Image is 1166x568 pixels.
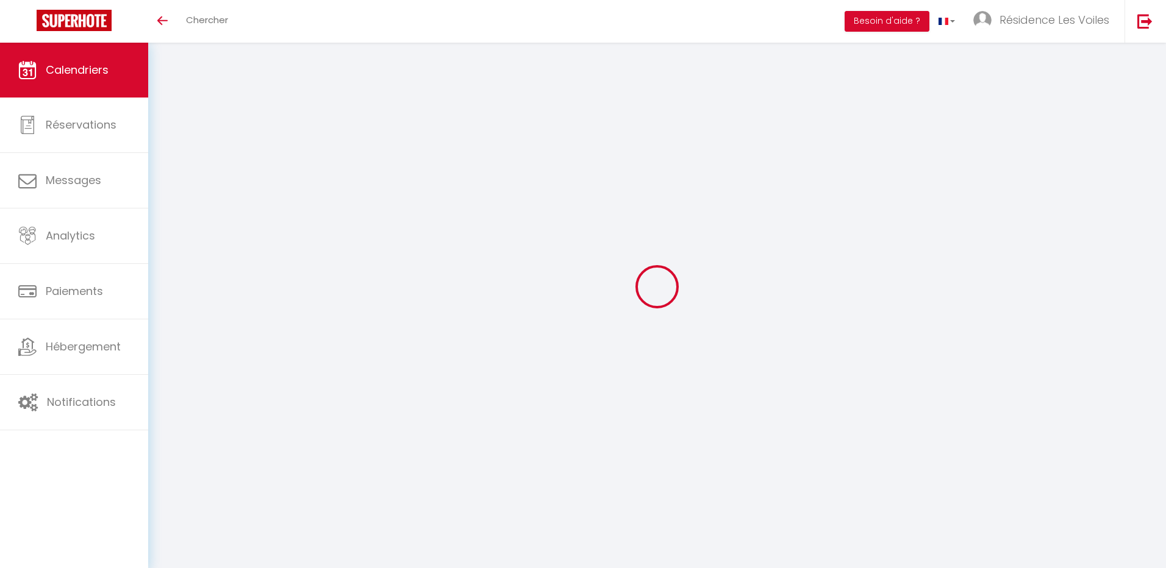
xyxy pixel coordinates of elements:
span: Calendriers [46,62,109,77]
span: Paiements [46,283,103,299]
img: Super Booking [37,10,112,31]
span: Messages [46,172,101,188]
span: Notifications [47,394,116,410]
span: Réservations [46,117,116,132]
img: ... [973,11,992,29]
span: Analytics [46,228,95,243]
img: logout [1137,13,1153,29]
span: Résidence Les Voiles [1000,12,1109,27]
button: Besoin d'aide ? [845,11,929,32]
span: Hébergement [46,339,121,354]
span: Chercher [186,13,228,26]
